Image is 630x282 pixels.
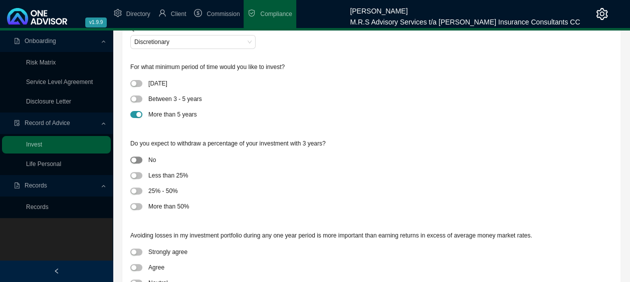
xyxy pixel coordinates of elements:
[85,17,107,27] span: v1.9.9
[26,203,49,210] a: Records
[54,268,60,274] span: left
[25,182,47,189] span: Records
[148,170,188,180] div: Less than 25%
[26,160,61,167] a: Life Personal
[148,78,167,88] div: [DATE]
[26,141,42,148] a: Invest
[14,182,20,188] span: file-pdf
[14,120,20,126] span: file-done
[350,2,580,13] div: [PERSON_NAME]
[148,93,202,104] div: Between 3 - 5 years
[130,230,612,245] div: Avoiding losses in my investment portfolio during any one year period is more important than earn...
[26,98,71,105] a: Disclosure Letter
[350,13,580,24] div: M.R.S Advisory Services t/a [PERSON_NAME] Insurance Consultants CC
[26,78,93,85] a: Service Level Agreement
[148,262,164,272] div: Agree
[25,119,70,126] span: Record of Advice
[148,201,189,211] div: More than 50%
[248,9,256,17] span: safety
[158,9,166,17] span: user
[114,9,122,17] span: setting
[148,109,197,119] div: More than 5 years
[171,10,186,17] span: Client
[126,10,150,17] span: Directory
[130,62,612,77] div: For what minimum period of time would you like to invest?
[25,37,56,44] span: Onboarding
[26,59,56,66] a: Risk Matrix
[7,8,67,24] img: 2df55531c6924b55f21c4cf5d4484680-logo-light.svg
[148,185,178,196] div: 25% - 50%
[206,10,240,17] span: Commission
[194,9,202,17] span: dollar
[260,10,292,17] span: Compliance
[134,35,252,48] span: Discretionary
[148,154,156,165] div: No
[130,138,612,153] div: Do you expect to withdraw a percentage of your investment with 3 years?
[14,38,20,44] span: file-pdf
[596,8,608,20] span: setting
[148,246,187,257] div: Strongly agree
